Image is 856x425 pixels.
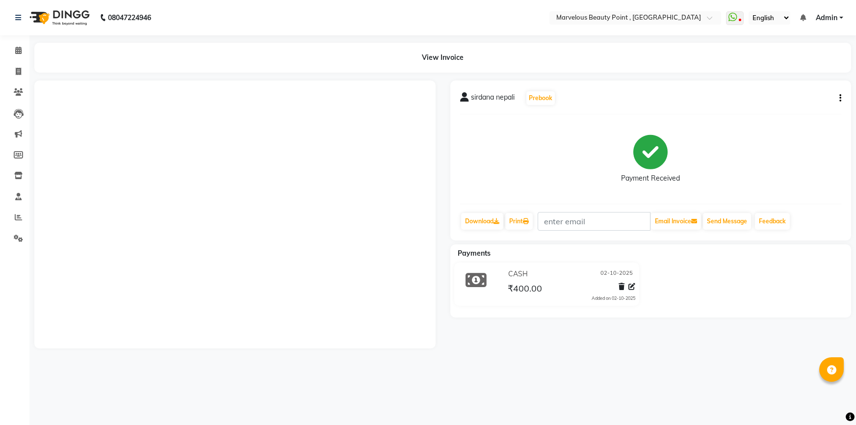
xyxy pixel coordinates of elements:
[108,4,151,31] b: 08047224946
[755,213,790,230] a: Feedback
[600,269,633,279] span: 02-10-2025
[538,212,650,231] input: enter email
[508,283,542,296] span: ₹400.00
[815,386,846,415] iframe: chat widget
[471,92,515,106] span: sirdana nepali
[621,173,680,184] div: Payment Received
[508,269,528,279] span: CASH
[651,213,701,230] button: Email Invoice
[526,91,555,105] button: Prebook
[703,213,751,230] button: Send Message
[25,4,92,31] img: logo
[458,249,491,258] span: Payments
[505,213,533,230] a: Print
[816,13,837,23] span: Admin
[461,213,503,230] a: Download
[34,43,851,73] div: View Invoice
[592,295,635,302] div: Added on 02-10-2025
